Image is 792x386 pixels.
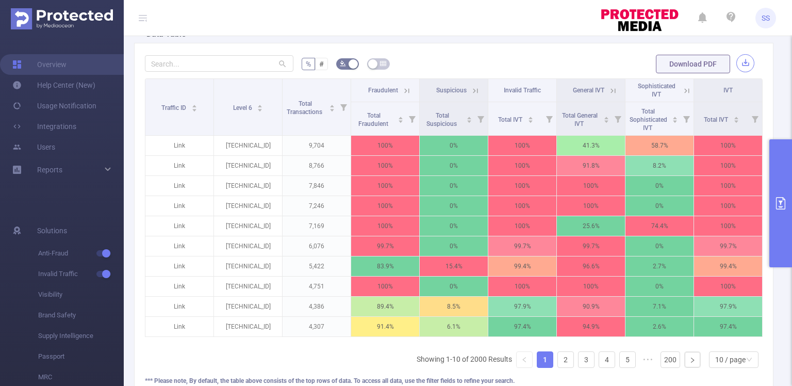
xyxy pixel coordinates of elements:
[12,116,76,137] a: Integrations
[417,351,512,368] li: Showing 1-10 of 2000 Results
[257,103,263,106] i: icon: caret-up
[573,87,604,94] span: General IVT
[38,346,124,367] span: Passport
[488,216,556,236] p: 100%
[762,8,770,28] span: SS
[283,317,351,336] p: 4,307
[661,351,680,368] li: 200
[145,196,213,216] p: Link
[257,107,263,110] i: icon: caret-down
[672,119,678,122] i: icon: caret-down
[746,357,752,364] i: icon: down
[625,216,694,236] p: 74.4%
[488,317,556,336] p: 97.4%
[625,256,694,276] p: 2.7%
[145,277,213,296] p: Link
[340,60,346,67] i: icon: bg-colors
[214,196,282,216] p: [TECHNICAL_ID]
[145,297,213,316] p: Link
[420,236,488,256] p: 0%
[694,297,762,316] p: 97.9%
[420,156,488,175] p: 0%
[562,112,598,127] span: Total General IVT
[672,115,678,118] i: icon: caret-up
[599,351,615,368] li: 4
[488,156,556,175] p: 100%
[351,216,419,236] p: 100%
[498,116,524,123] span: Total IVT
[466,115,472,121] div: Sort
[368,87,398,94] span: Fraudulent
[694,277,762,296] p: 100%
[694,196,762,216] p: 100%
[679,102,694,135] i: Filter menu
[640,351,656,368] li: Next 5 Pages
[473,102,488,135] i: Filter menu
[420,176,488,196] p: 0%
[351,176,419,196] p: 100%
[488,176,556,196] p: 100%
[694,176,762,196] p: 100%
[488,136,556,155] p: 100%
[625,297,694,316] p: 7.1%
[38,284,124,305] span: Visibility
[37,220,67,241] span: Solutions
[329,103,335,106] i: icon: caret-up
[329,103,335,109] div: Sort
[694,236,762,256] p: 99.7%
[38,243,124,264] span: Anti-Fraud
[625,317,694,336] p: 2.6%
[604,115,609,118] i: icon: caret-up
[488,297,556,316] p: 97.9%
[214,236,282,256] p: [TECHNICAL_ID]
[625,236,694,256] p: 0%
[436,87,467,94] span: Suspicious
[733,119,739,122] i: icon: caret-down
[640,351,656,368] span: •••
[145,216,213,236] p: Link
[527,115,533,118] i: icon: caret-up
[557,297,625,316] p: 90.9%
[516,351,533,368] li: Previous Page
[527,119,533,122] i: icon: caret-down
[191,107,197,110] i: icon: caret-down
[12,137,55,157] a: Users
[351,277,419,296] p: 100%
[625,176,694,196] p: 0%
[398,115,404,121] div: Sort
[420,297,488,316] p: 8.5%
[723,87,733,94] span: IVT
[214,256,282,276] p: [TECHNICAL_ID]
[214,216,282,236] p: [TECHNICAL_ID]
[351,236,419,256] p: 99.7%
[625,156,694,175] p: 8.2%
[420,317,488,336] p: 6.1%
[214,176,282,196] p: [TECHNICAL_ID]
[661,352,680,367] a: 200
[145,376,763,385] div: *** Please note, By default, the table above consists of the top rows of data. To access all data...
[161,104,188,111] span: Traffic ID
[579,352,594,367] a: 3
[37,159,62,180] a: Reports
[620,352,635,367] a: 5
[672,115,678,121] div: Sort
[694,156,762,175] p: 100%
[625,196,694,216] p: 0%
[537,352,553,367] a: 1
[11,8,113,29] img: Protected Media
[12,54,67,75] a: Overview
[467,115,472,118] i: icon: caret-up
[625,136,694,155] p: 58.7%
[557,136,625,155] p: 41.3%
[694,256,762,276] p: 99.4%
[557,176,625,196] p: 100%
[398,115,404,118] i: icon: caret-up
[420,256,488,276] p: 15.4%
[542,102,556,135] i: Filter menu
[38,326,124,346] span: Supply Intelligence
[214,136,282,155] p: [TECHNICAL_ID]
[214,297,282,316] p: [TECHNICAL_ID]
[604,119,609,122] i: icon: caret-down
[405,102,419,135] i: Filter menu
[426,112,458,127] span: Total Suspicious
